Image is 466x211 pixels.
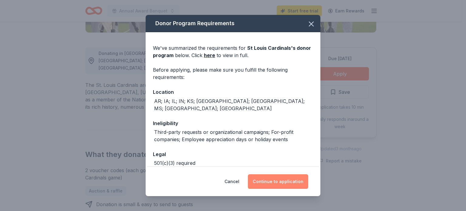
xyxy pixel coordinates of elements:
[153,44,313,59] div: We've summarized the requirements for below. Click to view in full.
[225,174,239,189] button: Cancel
[153,88,313,96] div: Location
[248,174,308,189] button: Continue to application
[153,119,313,127] div: Ineligibility
[154,128,313,143] div: Third-party requests or organizational campaigns; For-profit companies; Employee appreciation day...
[154,97,313,112] div: AR; IA; IL; IN; KS; [GEOGRAPHIC_DATA]; [GEOGRAPHIC_DATA]; MS; [GEOGRAPHIC_DATA]; [GEOGRAPHIC_DATA]
[154,159,195,167] div: 501(c)(3) required
[146,15,320,32] div: Donor Program Requirements
[153,66,313,81] div: Before applying, please make sure you fulfill the following requirements:
[153,150,313,158] div: Legal
[204,52,215,59] a: here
